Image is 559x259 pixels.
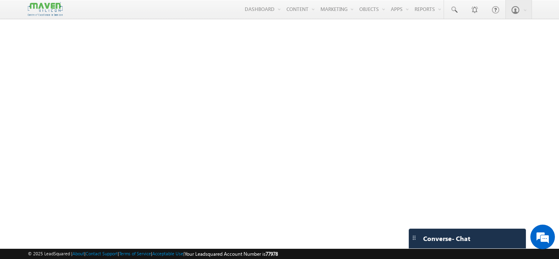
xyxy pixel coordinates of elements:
[423,235,470,242] span: Converse - Chat
[152,251,183,256] a: Acceptable Use
[72,251,84,256] a: About
[28,2,62,16] img: Custom Logo
[86,251,118,256] a: Contact Support
[411,234,417,241] img: carter-drag
[266,251,278,257] span: 77978
[119,251,151,256] a: Terms of Service
[28,250,278,258] span: © 2025 LeadSquared | | | | |
[185,251,278,257] span: Your Leadsquared Account Number is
